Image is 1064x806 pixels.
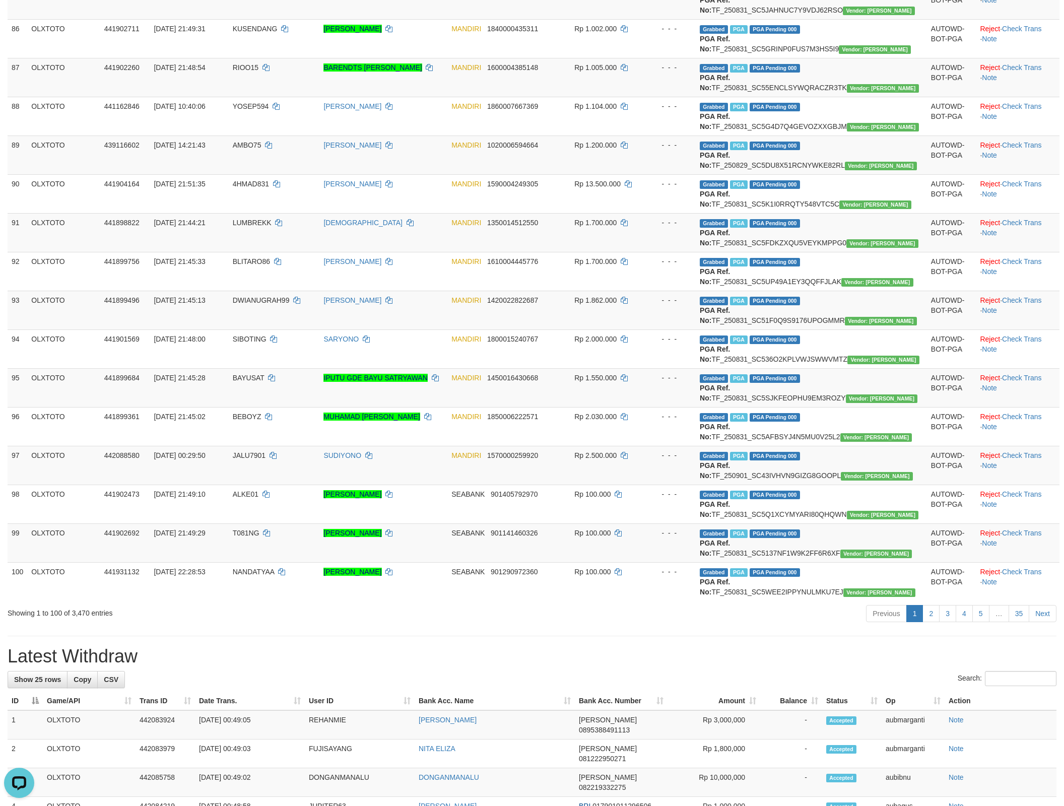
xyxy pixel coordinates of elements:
span: 441899496 [104,296,140,304]
td: · · [976,407,1059,446]
span: Marked by aubegisuranta [730,258,748,266]
span: Vendor URL: https://secure5.1velocity.biz [847,356,919,364]
div: - - - [648,101,692,111]
a: MUHAMAD [PERSON_NAME] [323,413,420,421]
span: 441899684 [104,374,140,382]
td: · · [976,19,1059,58]
a: SUDIYONO [323,451,361,459]
div: - - - [648,256,692,266]
div: - - - [648,140,692,150]
th: Bank Acc. Name: activate to sort column ascending [415,692,575,710]
span: Grabbed [700,374,728,383]
span: YOSEP594 [233,102,269,110]
span: 441904164 [104,180,140,188]
span: Copy 1590004249305 to clipboard [487,180,538,188]
td: OLXTOTO [27,174,100,213]
td: AUTOWD-BOT-PGA [927,368,976,407]
a: Check Trans [1002,180,1042,188]
th: Bank Acc. Number: activate to sort column ascending [575,692,668,710]
td: TF_250831_SC55ENCLSYWQRACZR3TK [696,58,927,97]
a: Reject [980,490,1000,498]
span: Copy 1020006594664 to clipboard [487,141,538,149]
a: Check Trans [1002,141,1042,149]
td: AUTOWD-BOT-PGA [927,291,976,329]
span: [DATE] 21:48:54 [154,63,205,72]
a: CSV [97,671,125,688]
th: ID: activate to sort column descending [8,692,43,710]
a: 35 [1009,605,1030,622]
th: User ID: activate to sort column ascending [305,692,415,710]
span: PGA Pending [750,64,800,73]
span: Vendor URL: https://secure5.1velocity.biz [839,200,911,209]
td: 96 [8,407,27,446]
div: - - - [648,373,692,383]
td: TF_250831_SC51F0Q9S9176UPOGMMR [696,291,927,329]
a: Note [982,190,997,198]
a: Note [982,461,997,469]
span: 441902711 [104,25,140,33]
span: [DATE] 21:44:21 [154,219,205,227]
a: [PERSON_NAME] [323,257,381,265]
a: Reject [980,335,1000,343]
a: Note [982,384,997,392]
div: - - - [648,412,692,422]
span: SIBOTING [233,335,267,343]
a: Check Trans [1002,102,1042,110]
a: [PERSON_NAME] [323,102,381,110]
span: Marked by aubandrioPGA [730,142,748,150]
th: Op: activate to sort column ascending [882,692,945,710]
td: · · [976,213,1059,252]
a: Check Trans [1002,296,1042,304]
span: Vendor URL: https://secure5.1velocity.biz [841,278,913,287]
td: · · [976,446,1059,485]
td: AUTOWD-BOT-PGA [927,19,976,58]
div: - - - [648,334,692,344]
span: PGA Pending [750,297,800,305]
td: TF_250831_SC5SJKFEOPHU9EM3ROZY [696,368,927,407]
a: [PERSON_NAME] [323,180,381,188]
a: Copy [67,671,98,688]
a: Check Trans [1002,335,1042,343]
span: Marked by aubegisuranta [730,452,748,460]
td: 89 [8,136,27,174]
span: Grabbed [700,297,728,305]
span: PGA Pending [750,335,800,344]
span: AMBO75 [233,141,261,149]
th: Amount: activate to sort column ascending [668,692,760,710]
a: Reject [980,451,1000,459]
span: PGA Pending [750,180,800,189]
label: Search: [958,671,1056,686]
a: Reject [980,257,1000,265]
td: · · [976,368,1059,407]
a: Note [982,423,997,431]
span: Rp 2.000.000 [574,335,617,343]
span: Marked by aubegisuranta [730,219,748,228]
a: [DEMOGRAPHIC_DATA] [323,219,403,227]
span: PGA Pending [750,452,800,460]
span: Marked by aubmrizky [730,335,748,344]
a: Reject [980,296,1000,304]
td: 93 [8,291,27,329]
td: · · [976,291,1059,329]
td: TF_250831_SC5UP49A1EY3QQFFJLAK [696,252,927,291]
td: OLXTOTO [27,252,100,291]
b: PGA Ref. No: [700,267,730,286]
span: 441901569 [104,335,140,343]
span: DWIANUGRAH99 [233,296,290,304]
span: Copy 1600004385148 to clipboard [487,63,538,72]
a: [PERSON_NAME] [323,490,381,498]
td: TF_250831_SC5G4D7Q4GEVOZXXGBJM [696,97,927,136]
span: Grabbed [700,219,728,228]
td: AUTOWD-BOT-PGA [927,58,976,97]
a: Note [982,151,997,159]
span: LUMBREKK [233,219,272,227]
span: PGA Pending [750,142,800,150]
a: Show 25 rows [8,671,68,688]
a: 1 [906,605,923,622]
div: - - - [648,24,692,34]
td: 88 [8,97,27,136]
span: Vendor URL: https://secure5.1velocity.biz [847,123,919,131]
span: Rp 1.002.000 [574,25,617,33]
td: OLXTOTO [27,291,100,329]
a: Check Trans [1002,451,1042,459]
